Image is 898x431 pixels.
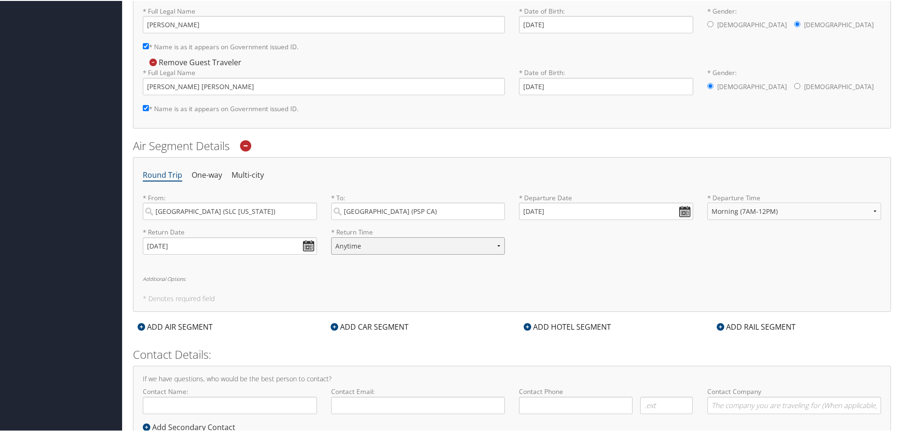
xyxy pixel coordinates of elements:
label: * Return Time [331,227,505,236]
input: * Gender:[DEMOGRAPHIC_DATA][DEMOGRAPHIC_DATA] [794,82,800,88]
li: Round Trip [143,166,182,183]
input: Contact Email: [331,396,505,413]
label: * To: [331,192,505,219]
label: * Date of Birth: [519,67,693,94]
label: * Name is as it appears on Government issued ID. [143,99,299,116]
input: * Gender:[DEMOGRAPHIC_DATA][DEMOGRAPHIC_DATA] [707,82,713,88]
div: Remove Guest Traveler [143,56,246,67]
input: .ext [640,396,693,413]
h4: If we have questions, who would be the best person to contact? [143,375,881,381]
label: [DEMOGRAPHIC_DATA] [804,77,874,95]
label: * Departure Time [707,192,882,227]
label: Contact Company [707,386,882,413]
label: * Full Legal Name [143,67,505,94]
h5: * Denotes required field [143,295,881,301]
label: * Return Date [143,227,317,236]
label: * Full Legal Name [143,6,505,32]
input: * Date of Birth: [519,77,693,94]
div: ADD RAIL SEGMENT [712,320,800,332]
input: * Date of Birth: [519,15,693,32]
label: [DEMOGRAPHIC_DATA] [804,15,874,33]
select: * Departure Time [707,202,882,219]
div: ADD CAR SEGMENT [326,320,413,332]
label: * Name is as it appears on Government issued ID. [143,37,299,54]
label: * Gender: [707,67,882,95]
label: [DEMOGRAPHIC_DATA] [717,77,787,95]
input: * Full Legal Name [143,77,505,94]
input: * Full Legal Name [143,15,505,32]
label: Contact Phone [519,386,693,395]
label: * Date of Birth: [519,6,693,32]
input: MM/DD/YYYY [519,202,693,219]
h2: Contact Details: [133,346,891,362]
h2: Air Segment Details [133,137,891,153]
li: One-way [192,166,222,183]
div: ADD AIR SEGMENT [133,320,217,332]
input: * Gender:[DEMOGRAPHIC_DATA][DEMOGRAPHIC_DATA] [707,20,713,26]
label: * From: [143,192,317,219]
input: City or Airport Code [331,202,505,219]
label: Contact Name: [143,386,317,413]
input: * Name is as it appears on Government issued ID. [143,104,149,110]
input: * Gender:[DEMOGRAPHIC_DATA][DEMOGRAPHIC_DATA] [794,20,800,26]
input: * Name is as it appears on Government issued ID. [143,42,149,48]
input: Contact Company [707,396,882,413]
li: Multi-city [232,166,264,183]
input: Contact Name: [143,396,317,413]
input: City or Airport Code [143,202,317,219]
label: [DEMOGRAPHIC_DATA] [717,15,787,33]
label: * Gender: [707,6,882,34]
input: MM/DD/YYYY [143,236,317,254]
h6: Additional Options: [143,275,881,280]
label: Contact Email: [331,386,505,413]
div: ADD HOTEL SEGMENT [519,320,616,332]
label: * Departure Date [519,192,693,202]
